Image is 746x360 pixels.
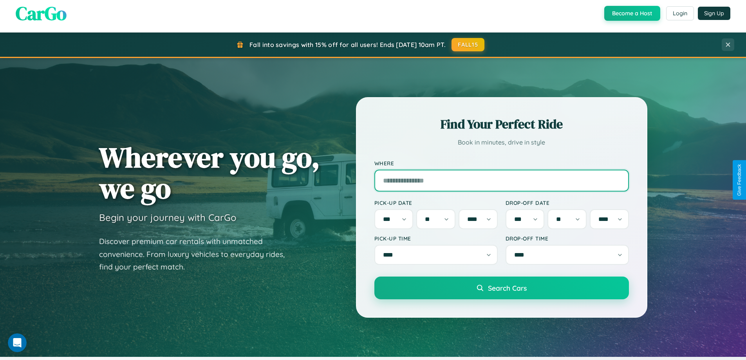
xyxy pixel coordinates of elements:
label: Drop-off Date [506,199,629,206]
button: Search Cars [374,277,629,299]
label: Pick-up Time [374,235,498,242]
div: Give Feedback [737,164,742,196]
button: Become a Host [604,6,660,21]
h1: Wherever you go, we go [99,142,320,204]
h2: Find Your Perfect Ride [374,116,629,133]
iframe: Intercom live chat [8,333,27,352]
label: Drop-off Time [506,235,629,242]
span: Fall into savings with 15% off for all users! Ends [DATE] 10am PT. [249,41,446,49]
span: CarGo [16,0,67,26]
h3: Begin your journey with CarGo [99,212,237,223]
p: Discover premium car rentals with unmatched convenience. From luxury vehicles to everyday rides, ... [99,235,295,273]
button: Sign Up [698,7,730,20]
label: Pick-up Date [374,199,498,206]
span: Search Cars [488,284,527,292]
button: Login [666,6,694,20]
p: Book in minutes, drive in style [374,137,629,148]
button: FALL15 [452,38,484,51]
label: Where [374,160,629,166]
